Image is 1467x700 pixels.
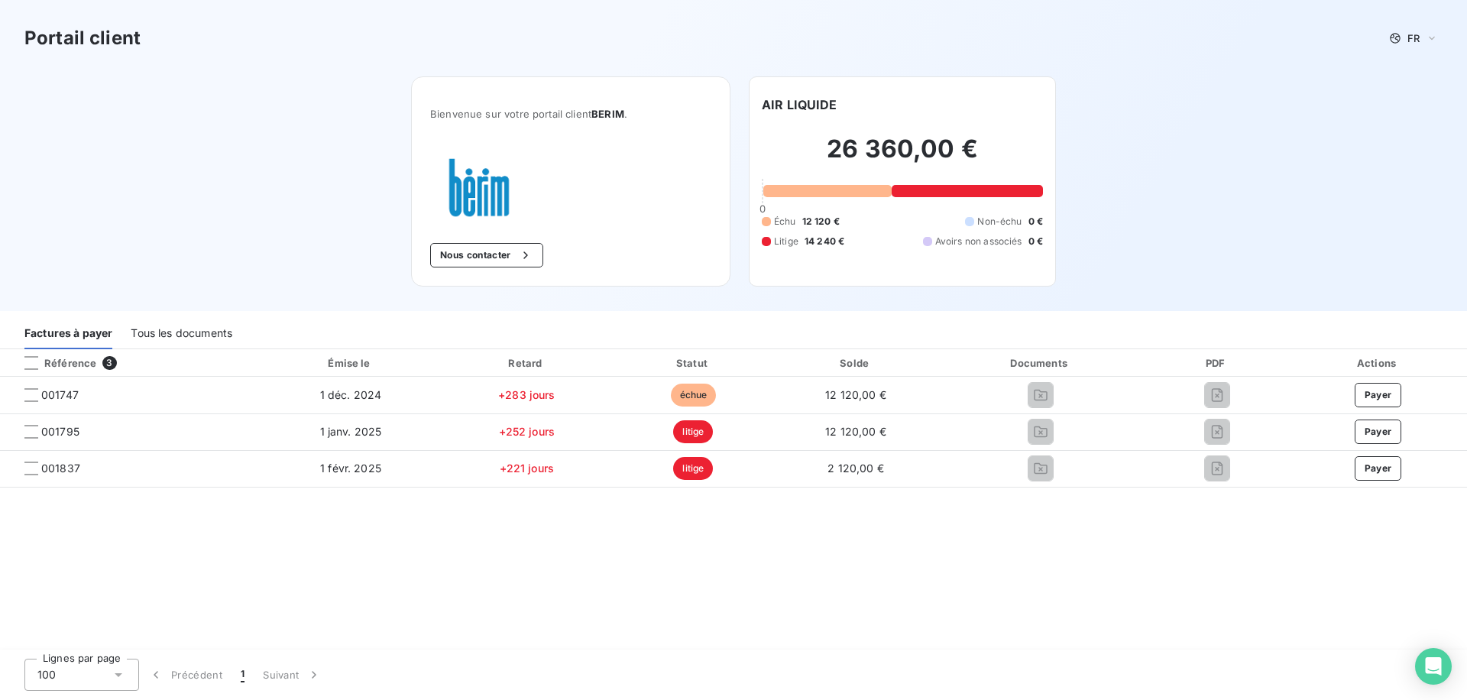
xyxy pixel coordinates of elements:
span: échue [671,384,717,407]
span: 14 240 € [805,235,844,248]
button: Payer [1355,420,1402,444]
h2: 26 360,00 € [762,134,1043,180]
span: +252 jours [499,425,555,438]
div: Référence [12,356,96,370]
span: litige [673,457,713,480]
span: 001837 [41,461,80,476]
button: Suivant [254,659,331,691]
span: 2 120,00 € [827,462,884,475]
span: Litige [774,235,798,248]
img: Company logo [430,157,528,219]
div: Solde [779,355,933,371]
span: Avoirs non associés [935,235,1022,248]
span: BERIM [591,108,624,120]
span: 1 déc. 2024 [320,388,382,401]
span: 12 120,00 € [825,388,886,401]
div: Statut [614,355,772,371]
span: Non-échu [977,215,1022,228]
button: Précédent [139,659,232,691]
span: +283 jours [498,388,555,401]
div: Open Intercom Messenger [1415,648,1452,685]
span: 1 févr. 2025 [320,462,381,475]
div: Émise le [262,355,439,371]
span: litige [673,420,713,443]
span: Bienvenue sur votre portail client . [430,108,711,120]
div: Retard [445,355,608,371]
h6: AIR LIQUIDE [762,96,837,114]
span: 0 [759,203,766,215]
span: 100 [37,667,56,682]
div: Tous les documents [131,317,232,349]
div: PDF [1148,355,1286,371]
div: Actions [1292,355,1464,371]
span: 1 [241,667,244,682]
div: Factures à payer [24,317,112,349]
span: 0 € [1028,215,1043,228]
span: 0 € [1028,235,1043,248]
span: 3 [102,356,116,370]
span: 001747 [41,387,79,403]
button: 1 [232,659,254,691]
span: FR [1407,32,1420,44]
span: 001795 [41,424,79,439]
h3: Portail client [24,24,141,52]
span: 12 120 € [802,215,840,228]
div: Documents [939,355,1142,371]
span: 1 janv. 2025 [320,425,382,438]
span: +221 jours [500,462,555,475]
span: Échu [774,215,796,228]
button: Payer [1355,383,1402,407]
button: Nous contacter [430,243,543,267]
span: 12 120,00 € [825,425,886,438]
button: Payer [1355,456,1402,481]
